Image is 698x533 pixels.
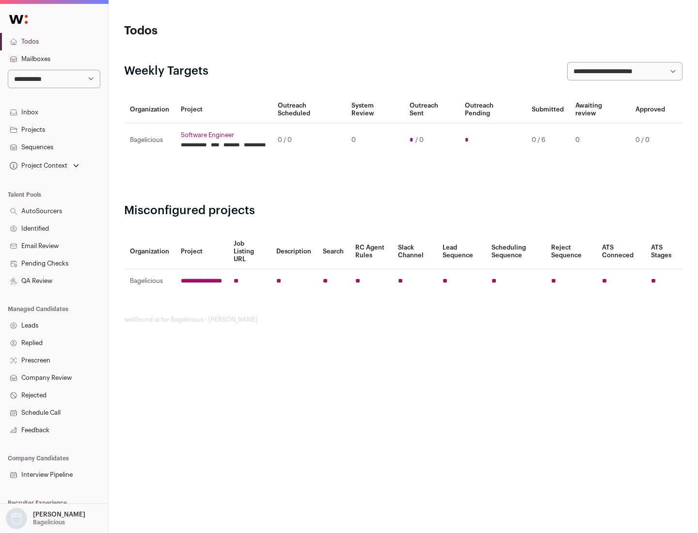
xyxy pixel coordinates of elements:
[346,124,403,157] td: 0
[124,203,682,219] h2: Misconfigured projects
[459,96,525,124] th: Outreach Pending
[124,316,682,324] footer: wellfound:ai for Bagelicious - [PERSON_NAME]
[124,269,175,293] td: Bagelicious
[545,234,597,269] th: Reject Sequence
[392,234,437,269] th: Slack Channel
[630,96,671,124] th: Approved
[645,234,682,269] th: ATS Stages
[526,96,570,124] th: Submitted
[415,136,424,144] span: / 0
[272,96,346,124] th: Outreach Scheduled
[4,508,87,529] button: Open dropdown
[270,234,317,269] th: Description
[124,124,175,157] td: Bagelicious
[175,96,272,124] th: Project
[630,124,671,157] td: 0 / 0
[526,124,570,157] td: 0 / 6
[570,96,630,124] th: Awaiting review
[228,234,270,269] th: Job Listing URL
[4,10,33,29] img: Wellfound
[346,96,403,124] th: System Review
[181,131,266,139] a: Software Engineer
[272,124,346,157] td: 0 / 0
[124,63,208,79] h2: Weekly Targets
[8,162,67,170] div: Project Context
[124,96,175,124] th: Organization
[33,518,65,526] p: Bagelicious
[124,234,175,269] th: Organization
[33,511,85,518] p: [PERSON_NAME]
[124,23,310,39] h1: Todos
[486,234,545,269] th: Scheduling Sequence
[175,234,228,269] th: Project
[317,234,349,269] th: Search
[596,234,645,269] th: ATS Conneced
[437,234,486,269] th: Lead Sequence
[6,508,27,529] img: nopic.png
[8,159,81,172] button: Open dropdown
[570,124,630,157] td: 0
[349,234,392,269] th: RC Agent Rules
[404,96,460,124] th: Outreach Sent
